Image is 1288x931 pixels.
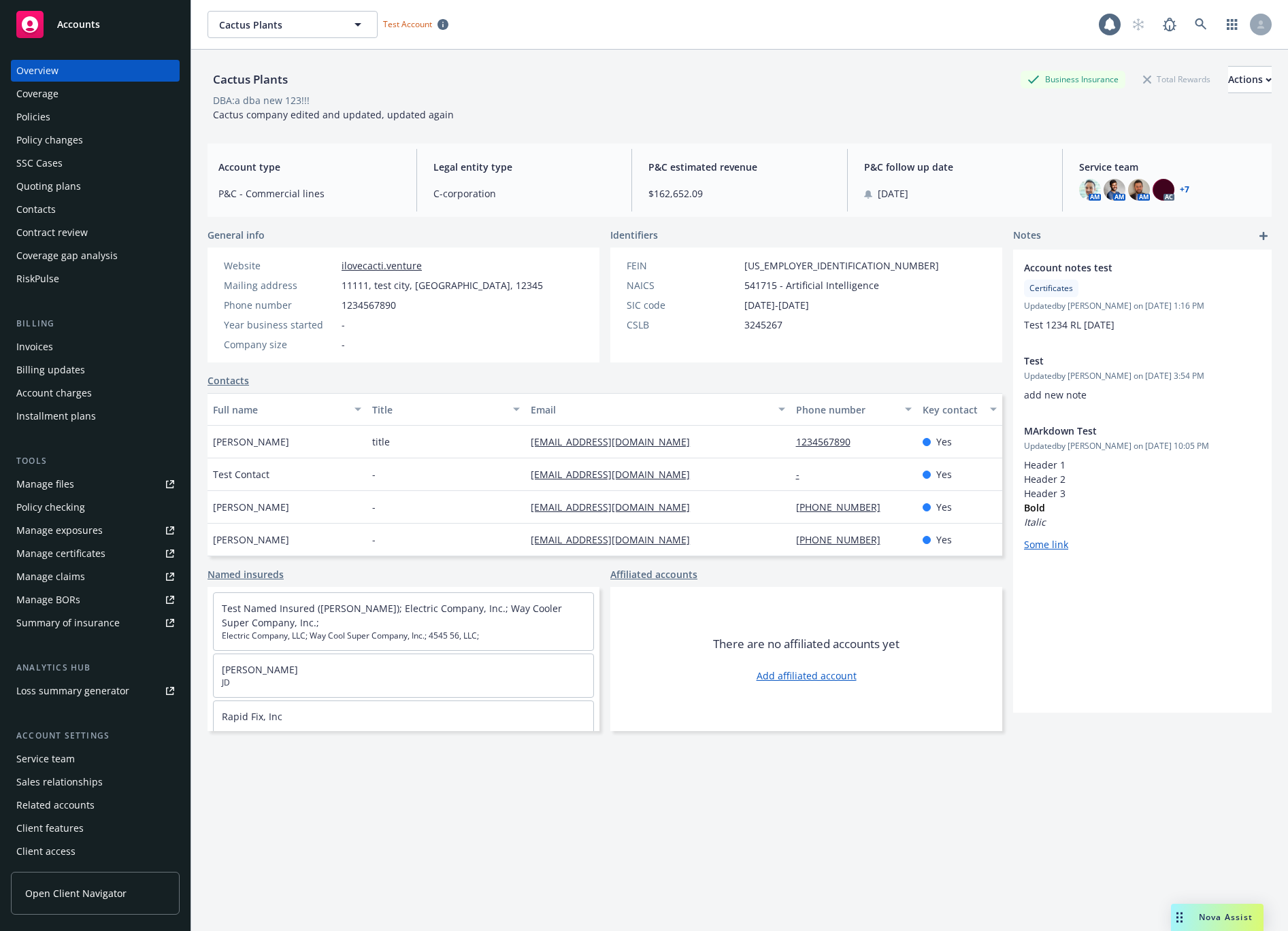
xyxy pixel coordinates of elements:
img: photo [1128,179,1150,201]
span: Yes [936,532,952,547]
span: Identifiers [610,228,658,242]
div: MArkdown TestUpdatedby [PERSON_NAME] on [DATE] 10:05 PMHeader 1Header 2Header 3Bold ItalicSome link [1013,413,1272,562]
img: photo [1104,179,1125,201]
div: Mailing address [224,278,336,292]
a: Manage files [11,473,180,495]
h2: Header 2 [1024,472,1261,486]
div: Billing updates [16,359,85,381]
div: SSC Cases [16,152,63,174]
span: [US_EMPLOYER_IDENTIFICATION_NUMBER] [744,258,939,273]
span: Test Contact [213,467,269,481]
a: Contacts [11,199,180,220]
div: Account notes testCertificatesUpdatedby [PERSON_NAME] on [DATE] 1:16 PMTest 1234 RL [DATE] [1013,250,1272,343]
span: Account type [218,160,400,174]
a: Billing updates [11,359,180,381]
div: Website [224,258,336,273]
div: Client features [16,817,84,839]
a: Invoices [11,336,180,358]
div: RiskPulse [16,268,59,290]
a: Contacts [208,373,249,388]
span: P&C - Commercial lines [218,186,400,201]
button: Email [525,393,790,426]
div: Coverage [16,83,59,105]
span: Yes [936,435,952,449]
span: Certificates [1029,282,1073,294]
span: [PERSON_NAME] [213,435,289,449]
span: Notes [1013,228,1041,244]
span: title [372,435,390,449]
span: P&C estimated revenue [648,160,830,174]
div: TestUpdatedby [PERSON_NAME] on [DATE] 3:54 PMadd new note [1013,343,1272,413]
a: Search [1187,11,1215,38]
div: Coverage gap analysis [16,245,118,267]
div: Manage files [16,473,74,495]
button: Phone number [791,393,918,426]
h1: Header 1 [1024,458,1261,472]
div: Email [531,403,770,417]
a: Accounts [11,5,180,44]
div: Manage exposures [16,520,103,541]
span: Cactus company edited and updated, updated again [213,108,454,121]
a: Coverage gap analysis [11,245,180,267]
div: Account settings [11,729,180,743]
span: MArkdown Test [1024,424,1225,438]
div: SIC code [627,298,739,312]
button: Full name [208,393,367,426]
span: Legal entity type [433,160,615,174]
div: Installment plans [16,405,96,427]
div: Sales relationships [16,771,103,793]
a: Coverage [11,83,180,105]
div: Contract review [16,222,88,243]
img: photo [1153,179,1174,201]
a: Contract review [11,222,180,243]
a: Rapid Fix, Inc [222,710,282,723]
span: - [342,318,345,332]
a: +7 [1180,186,1189,194]
em: Italic [1024,515,1046,528]
a: [PHONE_NUMBER] [796,501,891,513]
span: Accounts [57,19,100,30]
span: [DATE]-[DATE] [744,298,809,312]
span: JD [222,677,585,689]
a: Some link [1024,538,1068,551]
div: Business Insurance [1021,71,1125,88]
a: Related accounts [11,794,180,816]
a: Account charges [11,382,180,404]
h3: Header 3 [1024,486,1261,501]
div: Analytics hub [11,661,180,675]
div: Related accounts [16,794,95,816]
span: Open Client Navigator [25,886,127,900]
div: Policy changes [16,129,83,151]
span: Test [1024,354,1225,368]
div: Manage claims [16,566,85,588]
div: Actions [1228,67,1272,92]
div: DBA: a dba new 123!!! [213,93,310,107]
span: - [372,532,376,547]
a: Policies [11,106,180,128]
button: Actions [1228,66,1272,93]
div: Title [372,403,506,417]
button: Cactus Plants [208,11,378,38]
div: Quoting plans [16,175,81,197]
a: 1234567890 [796,435,861,448]
span: P&C follow up date [864,160,1046,174]
a: Named insureds [208,567,284,581]
span: Service team [1079,160,1261,174]
div: Company size [224,337,336,352]
div: Account charges [16,382,92,404]
a: - [796,468,810,481]
a: Test Named Insured ([PERSON_NAME]); Electric Company, Inc.; Way Cooler Super Company, Inc.; [222,602,562,629]
div: Tools [11,454,180,468]
div: Manage certificates [16,543,105,564]
span: - [372,467,376,481]
a: Add affiliated account [757,668,857,683]
a: Quoting plans [11,175,180,197]
a: Manage exposures [11,520,180,541]
span: - [342,337,345,352]
a: RiskPulse [11,268,180,290]
a: Policy changes [11,129,180,151]
a: Manage BORs [11,589,180,611]
div: Phone number [224,298,336,312]
a: [EMAIL_ADDRESS][DOMAIN_NAME] [531,501,701,513]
